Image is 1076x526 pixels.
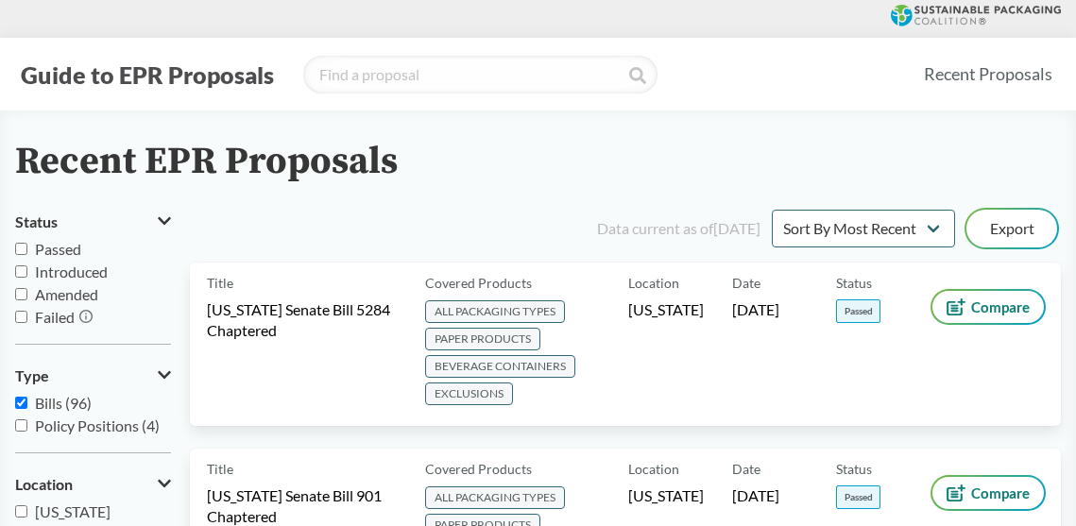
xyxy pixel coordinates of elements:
[732,485,779,506] span: [DATE]
[15,311,27,323] input: Failed
[425,459,532,479] span: Covered Products
[425,328,540,350] span: PAPER PRODUCTS
[932,291,1044,323] button: Compare
[732,459,760,479] span: Date
[628,459,679,479] span: Location
[971,299,1030,314] span: Compare
[207,299,402,341] span: [US_STATE] Senate Bill 5284 Chaptered
[425,300,565,323] span: ALL PACKAGING TYPES
[35,285,98,303] span: Amended
[303,56,658,93] input: Find a proposal
[35,308,75,326] span: Failed
[15,505,27,518] input: [US_STATE]
[35,416,160,434] span: Policy Positions (4)
[628,485,704,506] span: [US_STATE]
[628,299,704,320] span: [US_STATE]
[732,299,779,320] span: [DATE]
[425,273,532,293] span: Covered Products
[15,243,27,255] input: Passed
[836,299,880,323] span: Passed
[207,273,233,293] span: Title
[425,382,513,405] span: EXCLUSIONS
[35,394,92,412] span: Bills (96)
[15,397,27,409] input: Bills (96)
[425,355,575,378] span: BEVERAGE CONTAINERS
[915,53,1061,95] a: Recent Proposals
[597,217,760,240] div: Data current as of [DATE]
[15,265,27,278] input: Introduced
[15,468,171,501] button: Location
[15,367,49,384] span: Type
[35,263,108,280] span: Introduced
[15,288,27,300] input: Amended
[836,459,872,479] span: Status
[207,459,233,479] span: Title
[966,210,1057,247] button: Export
[15,213,58,230] span: Status
[15,360,171,392] button: Type
[425,486,565,509] span: ALL PACKAGING TYPES
[15,59,280,90] button: Guide to EPR Proposals
[15,141,398,183] h2: Recent EPR Proposals
[732,273,760,293] span: Date
[15,419,27,432] input: Policy Positions (4)
[971,485,1030,501] span: Compare
[15,206,171,238] button: Status
[628,273,679,293] span: Location
[35,240,81,258] span: Passed
[836,485,880,509] span: Passed
[15,476,73,493] span: Location
[836,273,872,293] span: Status
[35,502,111,520] span: [US_STATE]
[932,477,1044,509] button: Compare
